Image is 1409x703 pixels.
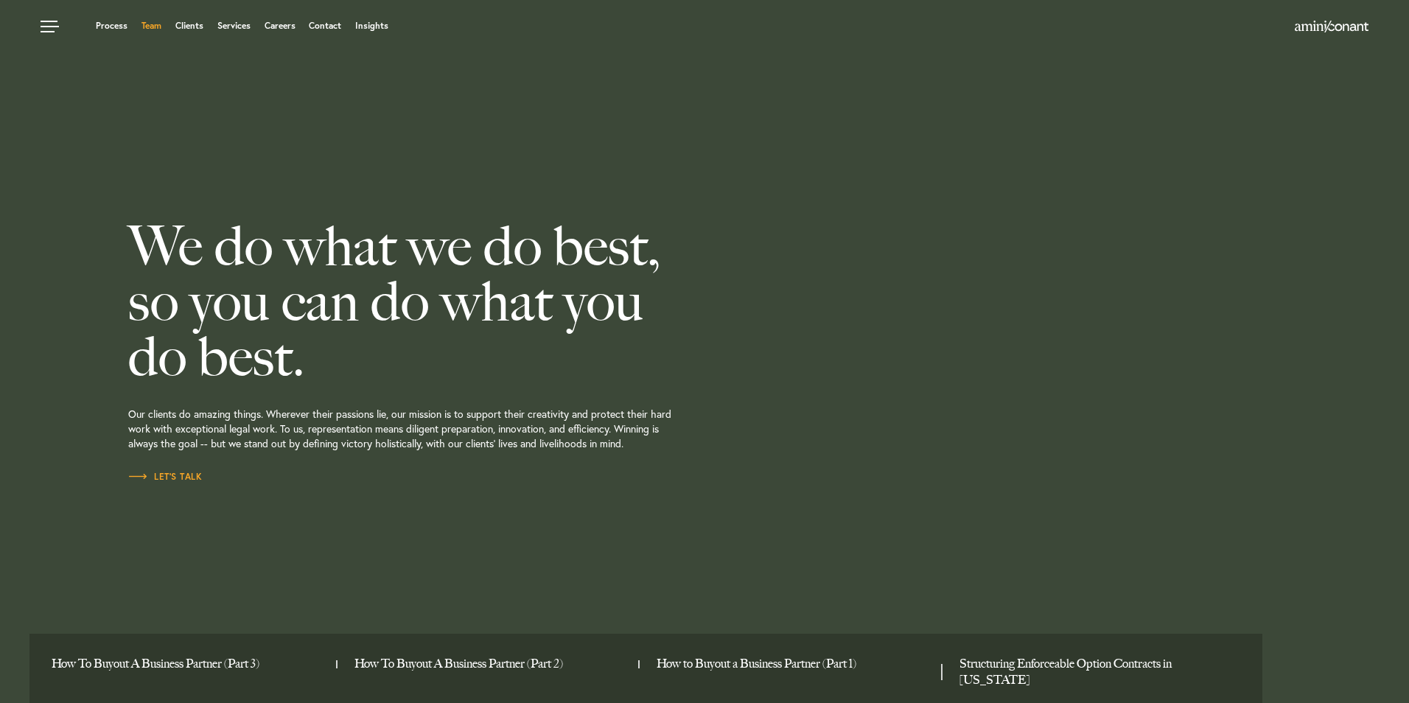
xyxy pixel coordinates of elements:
[128,385,811,469] p: Our clients do amazing things. Wherever their passions lie, our mission is to support their creat...
[1295,21,1368,32] img: Amini & Conant
[217,21,251,30] a: Services
[52,656,325,672] a: How To Buyout A Business Partner (Part 3)
[128,472,202,481] span: Let’s Talk
[128,219,811,385] h2: We do what we do best, so you can do what you do best.
[959,656,1233,688] a: Structuring Enforceable Option Contracts in Texas
[96,21,127,30] a: Process
[309,21,341,30] a: Contact
[265,21,296,30] a: Careers
[128,469,202,484] a: Let’s Talk
[657,656,930,672] a: How to Buyout a Business Partner (Part 1)
[175,21,203,30] a: Clients
[141,21,161,30] a: Team
[354,656,628,672] a: How To Buyout A Business Partner (Part 2)
[355,21,388,30] a: Insights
